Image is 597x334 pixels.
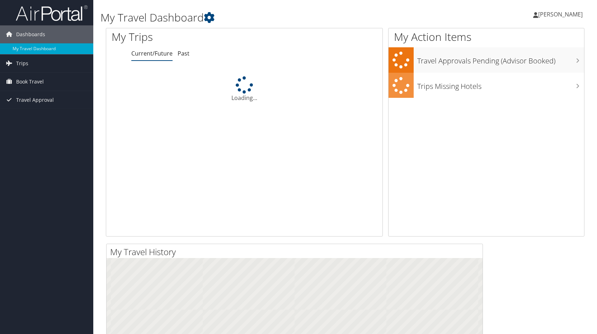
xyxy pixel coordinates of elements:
img: airportal-logo.png [16,5,88,22]
a: Trips Missing Hotels [389,73,584,98]
span: Trips [16,54,28,72]
h1: My Trips [112,29,262,44]
span: Travel Approval [16,91,54,109]
a: Current/Future [131,49,173,57]
h3: Trips Missing Hotels [417,78,584,91]
span: [PERSON_NAME] [538,10,583,18]
span: Book Travel [16,73,44,91]
a: Travel Approvals Pending (Advisor Booked) [389,47,584,73]
span: Dashboards [16,25,45,43]
h3: Travel Approvals Pending (Advisor Booked) [417,52,584,66]
h1: My Travel Dashboard [100,10,427,25]
h2: My Travel History [110,246,483,258]
a: [PERSON_NAME] [533,4,590,25]
a: Past [178,49,189,57]
div: Loading... [106,76,382,102]
h1: My Action Items [389,29,584,44]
